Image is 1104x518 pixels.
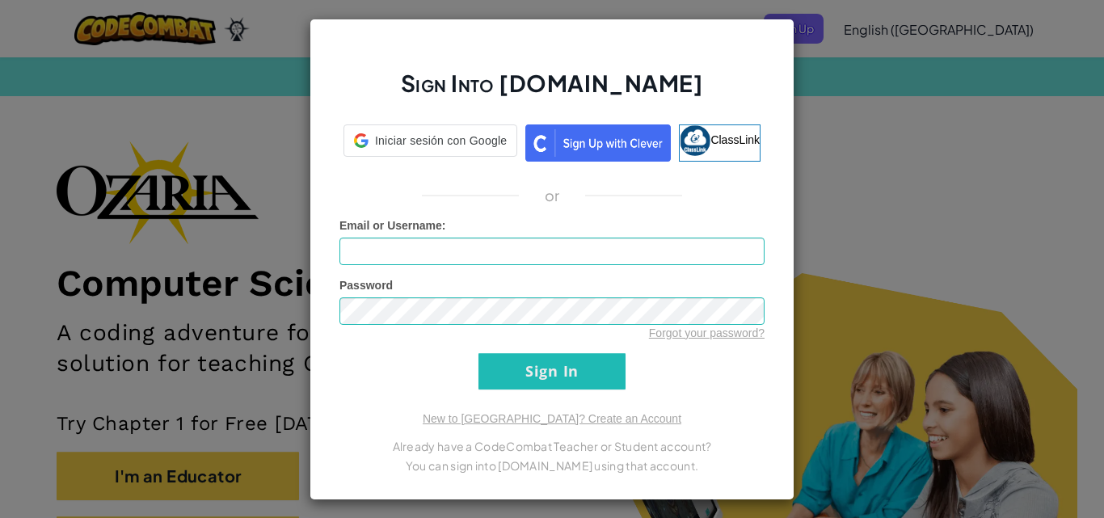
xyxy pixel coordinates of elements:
p: You can sign into [DOMAIN_NAME] using that account. [339,456,765,475]
label: : [339,217,446,234]
img: classlink-logo-small.png [680,125,710,156]
span: Email or Username [339,219,442,232]
div: Iniciar sesión con Google [343,124,517,157]
span: Iniciar sesión con Google [375,133,507,149]
img: clever_sso_button@2x.png [525,124,671,162]
a: Iniciar sesión con Google [343,124,517,162]
p: Already have a CodeCombat Teacher or Student account? [339,436,765,456]
a: New to [GEOGRAPHIC_DATA]? Create an Account [423,412,681,425]
span: ClassLink [710,133,760,145]
span: Password [339,279,393,292]
p: or [545,186,560,205]
input: Sign In [478,353,626,390]
a: Forgot your password? [649,326,765,339]
h2: Sign Into [DOMAIN_NAME] [339,68,765,115]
